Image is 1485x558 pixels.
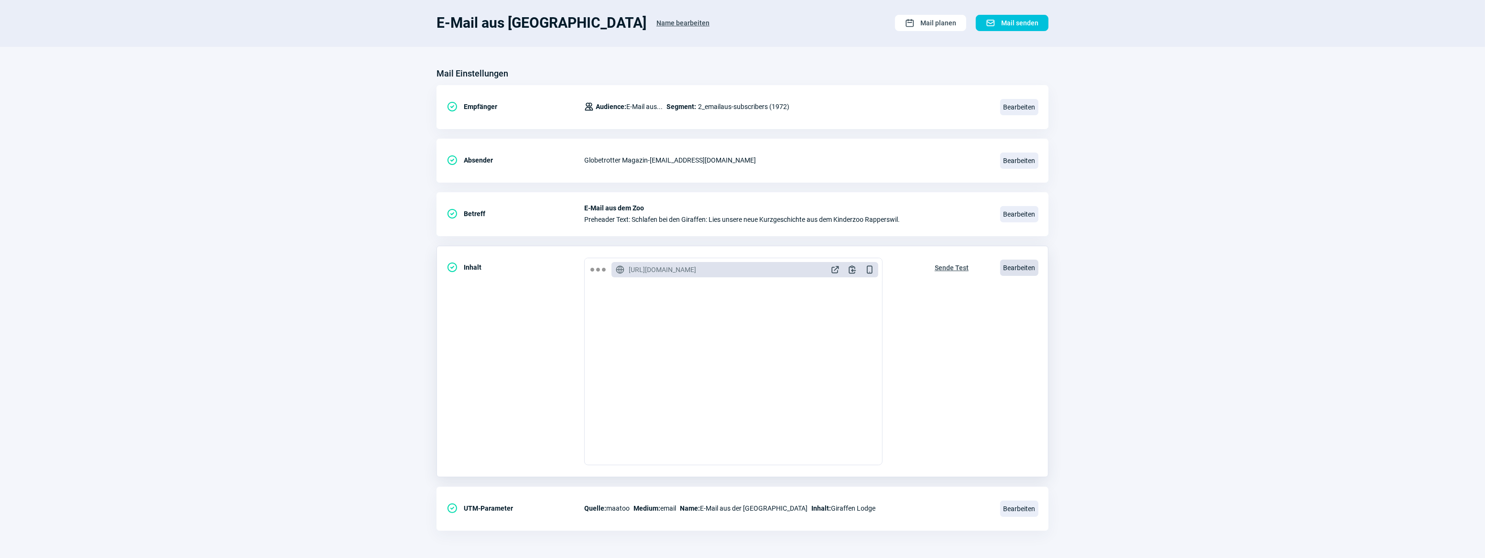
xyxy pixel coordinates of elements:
div: Betreff [447,204,584,223]
button: Sende Test [925,258,979,276]
button: Mail senden [976,15,1048,31]
span: Sende Test [935,260,969,275]
span: Bearbeiten [1000,153,1038,169]
span: E-Mail aus der [GEOGRAPHIC_DATA] [680,503,808,514]
div: Absender [447,151,584,170]
span: Giraffen Lodge [811,503,875,514]
span: Segment: [666,101,696,112]
div: UTM-Parameter [447,499,584,518]
span: Name: [680,504,700,512]
span: Audience: [596,103,626,110]
span: E-Mail aus... [596,101,663,112]
span: Medium: [633,504,660,512]
span: Bearbeiten [1000,260,1038,276]
span: Quelle: [584,504,606,512]
span: Bearbeiten [1000,501,1038,517]
div: Empfänger [447,97,584,116]
button: Name bearbeiten [646,14,720,32]
div: Globetrotter Magazin - [EMAIL_ADDRESS][DOMAIN_NAME] [584,151,989,170]
div: 2_emailaus-subscribers (1972) [584,97,789,116]
span: Bearbeiten [1000,206,1038,222]
button: Mail planen [895,15,966,31]
div: Inhalt [447,258,584,277]
span: [URL][DOMAIN_NAME] [629,265,696,274]
span: Name bearbeiten [656,15,710,31]
span: Bearbeiten [1000,99,1038,115]
span: E-Mail aus dem Zoo [584,204,989,212]
h3: Mail Einstellungen [437,66,508,81]
span: maatoo [584,503,630,514]
span: Mail senden [1001,15,1038,31]
span: Preheader Text: Schlafen bei den Giraffen: Lies unsere neue Kurzgeschichte aus dem Kinderzoo Rapp... [584,216,989,223]
span: Inhalt: [811,504,831,512]
span: email [633,503,676,514]
h1: E-Mail aus [GEOGRAPHIC_DATA] [437,14,646,32]
span: Mail planen [920,15,956,31]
